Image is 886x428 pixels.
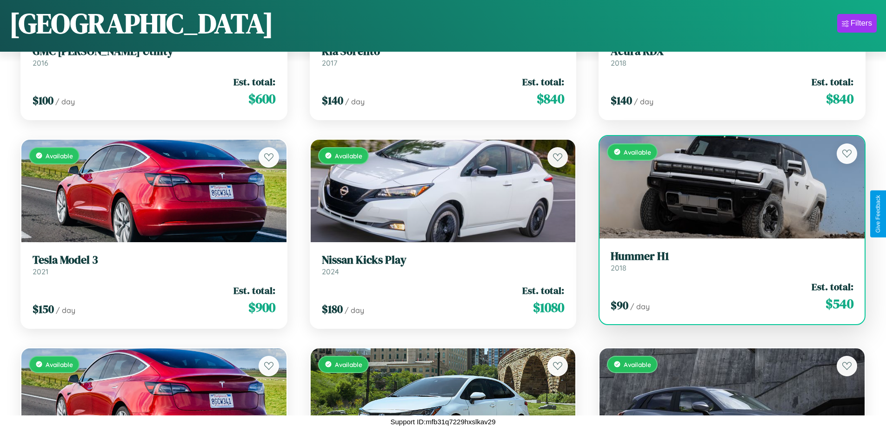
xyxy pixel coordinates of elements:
[33,253,275,276] a: Tesla Model 32021
[322,267,339,276] span: 2024
[611,45,853,58] h3: Acura RDX
[46,152,73,160] span: Available
[611,298,628,313] span: $ 90
[611,93,632,108] span: $ 140
[322,45,565,68] a: Kia Sorento2017
[33,93,53,108] span: $ 100
[611,250,853,272] a: Hummer H12018
[630,302,650,311] span: / day
[391,415,496,428] p: Support ID: mfb31q7229hxslkav29
[826,294,853,313] span: $ 540
[634,97,653,106] span: / day
[248,298,275,317] span: $ 900
[522,284,564,297] span: Est. total:
[837,14,877,33] button: Filters
[345,306,364,315] span: / day
[812,75,853,88] span: Est. total:
[345,97,365,106] span: / day
[33,58,48,68] span: 2016
[624,148,651,156] span: Available
[611,58,626,68] span: 2018
[611,250,853,263] h3: Hummer H1
[335,360,362,368] span: Available
[56,306,75,315] span: / day
[537,89,564,108] span: $ 840
[33,267,48,276] span: 2021
[322,253,565,276] a: Nissan Kicks Play2024
[851,19,872,28] div: Filters
[611,45,853,68] a: Acura RDX2018
[322,58,337,68] span: 2017
[335,152,362,160] span: Available
[533,298,564,317] span: $ 1080
[233,75,275,88] span: Est. total:
[46,360,73,368] span: Available
[33,301,54,317] span: $ 150
[248,89,275,108] span: $ 600
[322,301,343,317] span: $ 180
[611,263,626,272] span: 2018
[322,93,343,108] span: $ 140
[322,253,565,267] h3: Nissan Kicks Play
[55,97,75,106] span: / day
[624,360,651,368] span: Available
[33,253,275,267] h3: Tesla Model 3
[826,89,853,108] span: $ 840
[322,45,565,58] h3: Kia Sorento
[812,280,853,293] span: Est. total:
[522,75,564,88] span: Est. total:
[33,45,275,58] h3: GMC [PERSON_NAME] Utility
[33,45,275,68] a: GMC [PERSON_NAME] Utility2016
[875,195,881,233] div: Give Feedback
[233,284,275,297] span: Est. total:
[9,4,273,42] h1: [GEOGRAPHIC_DATA]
